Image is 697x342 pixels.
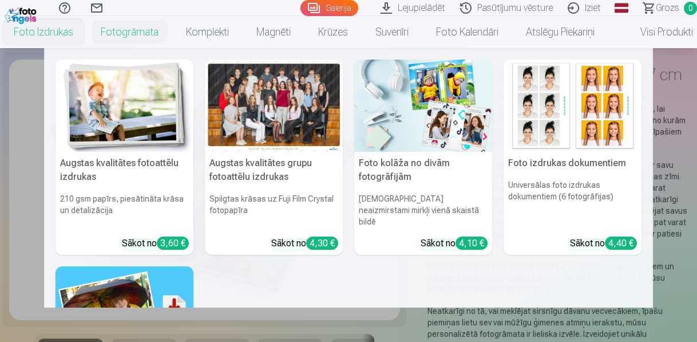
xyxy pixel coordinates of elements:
div: 4,30 € [306,237,338,250]
a: Komplekti [172,16,243,48]
a: Foto izdrukas dokumentiemFoto izdrukas dokumentiemUniversālas foto izdrukas dokumentiem (6 fotogr... [504,60,641,255]
img: Foto izdrukas dokumentiem [504,60,641,152]
h6: [DEMOGRAPHIC_DATA] neaizmirstami mirkļi vienā skaistā bildē [354,188,492,232]
a: Foto kolāža no divām fotogrāfijāmFoto kolāža no divām fotogrāfijām[DEMOGRAPHIC_DATA] neaizmirstam... [354,60,492,255]
span: 0 [684,2,697,15]
a: Krūzes [304,16,362,48]
div: 4,10 € [456,237,488,250]
h6: Universālas foto izdrukas dokumentiem (6 fotogrāfijas) [504,175,641,232]
div: 4,40 € [605,237,637,250]
a: Fotogrāmata [87,16,172,48]
img: Foto kolāža no divām fotogrāfijām [354,60,492,152]
h6: 210 gsm papīrs, piesātināta krāsa un detalizācija [56,188,193,232]
h5: Foto izdrukas dokumentiem [504,152,641,175]
a: Augstas kvalitātes fotoattēlu izdrukasAugstas kvalitātes fotoattēlu izdrukas210 gsm papīrs, piesā... [56,60,193,255]
h5: Augstas kvalitātes grupu fotoattēlu izdrukas [205,152,343,188]
h6: Spilgtas krāsas uz Fuji Film Crystal fotopapīra [205,188,343,232]
img: Augstas kvalitātes fotoattēlu izdrukas [56,60,193,152]
div: 3,60 € [157,237,189,250]
h5: Augstas kvalitātes fotoattēlu izdrukas [56,152,193,188]
a: Augstas kvalitātes grupu fotoattēlu izdrukasSpilgtas krāsas uz Fuji Film Crystal fotopapīraSākot ... [205,60,343,255]
span: Grozs [656,1,679,15]
h5: Foto kolāža no divām fotogrāfijām [354,152,492,188]
a: Suvenīri [362,16,422,48]
div: Sākot no [271,237,338,250]
img: /fa1 [5,5,39,24]
div: Sākot no [122,237,189,250]
a: Foto kalendāri [422,16,512,48]
a: Atslēgu piekariņi [512,16,608,48]
a: Magnēti [243,16,304,48]
div: Sākot no [421,237,488,250]
div: Sākot no [570,237,637,250]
